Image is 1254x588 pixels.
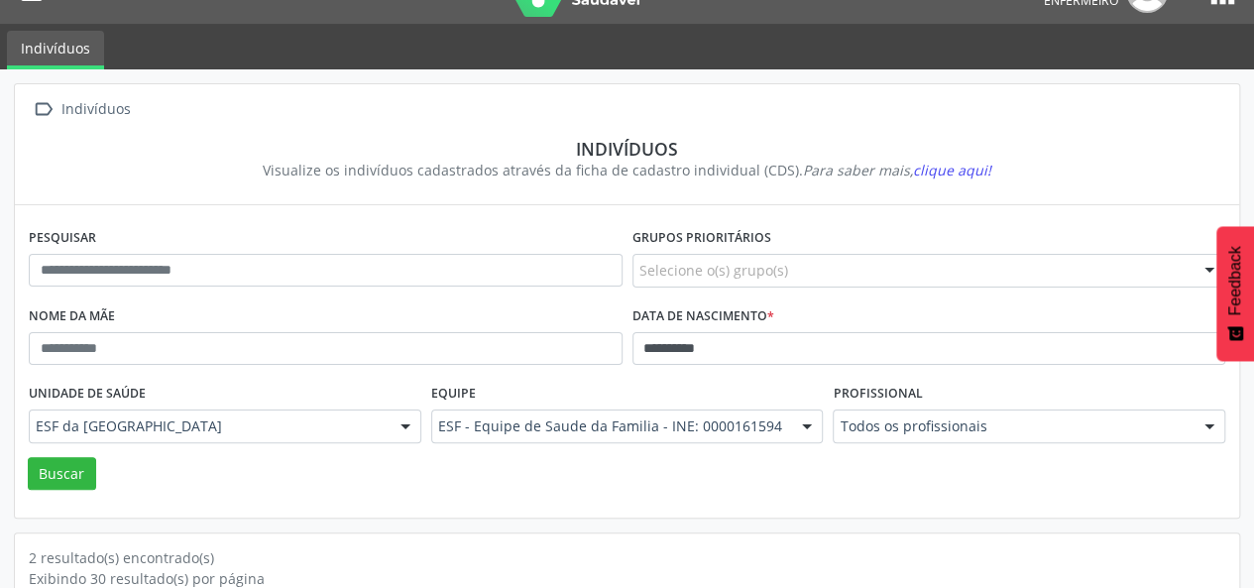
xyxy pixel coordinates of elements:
[43,138,1211,160] div: Indivíduos
[57,95,134,124] div: Indivíduos
[431,379,476,410] label: Equipe
[29,547,1225,568] div: 2 resultado(s) encontrado(s)
[7,31,104,69] a: Indivíduos
[632,223,771,254] label: Grupos prioritários
[840,416,1185,436] span: Todos os profissionais
[639,260,788,281] span: Selecione o(s) grupo(s)
[29,223,96,254] label: Pesquisar
[36,416,381,436] span: ESF da [GEOGRAPHIC_DATA]
[632,301,774,332] label: Data de nascimento
[29,379,146,410] label: Unidade de saúde
[438,416,783,436] span: ESF - Equipe de Saude da Familia - INE: 0000161594
[43,160,1211,180] div: Visualize os indivíduos cadastrados através da ficha de cadastro individual (CDS).
[1226,246,1244,315] span: Feedback
[29,95,57,124] i: 
[29,95,134,124] a:  Indivíduos
[913,161,991,179] span: clique aqui!
[28,457,96,491] button: Buscar
[803,161,991,179] i: Para saber mais,
[29,301,115,332] label: Nome da mãe
[1216,226,1254,361] button: Feedback - Mostrar pesquisa
[833,379,922,410] label: Profissional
